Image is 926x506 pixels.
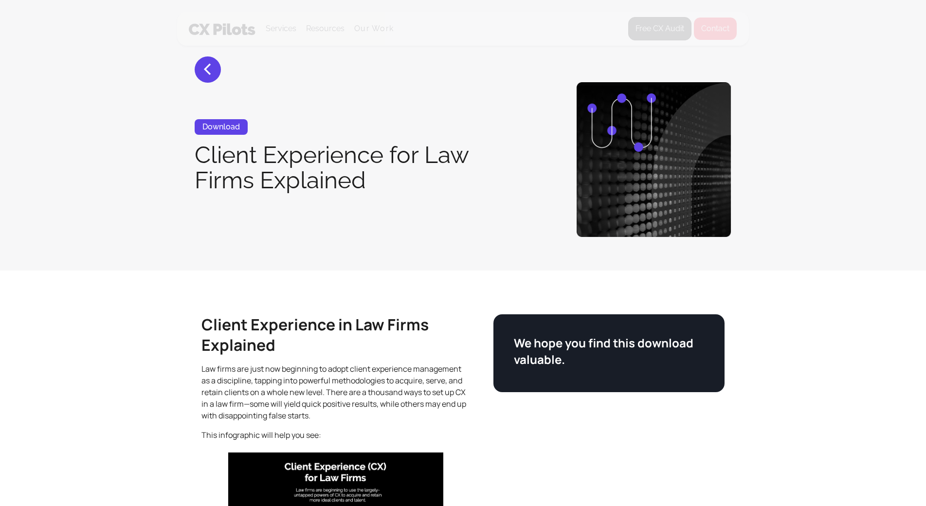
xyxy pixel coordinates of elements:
div: Services [266,12,296,45]
a: Our Work [354,24,394,33]
p: Law firms are just now beginning to adopt client experience management as a discipline, tapping i... [201,363,470,421]
a: Free CX Audit [628,17,691,40]
h1: Client Experience for Law Firms Explained [195,142,499,193]
h2: Client Experience in Law Firms Explained [201,314,470,355]
a: < [195,56,221,83]
h3: We hope you find this download valuable. [514,335,704,368]
div: Services [266,22,296,36]
div: Resources [306,12,345,45]
div: Download [195,119,248,135]
a: Contact [693,17,737,40]
div: Resources [306,22,345,36]
p: This infographic will help you see: [201,429,470,441]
